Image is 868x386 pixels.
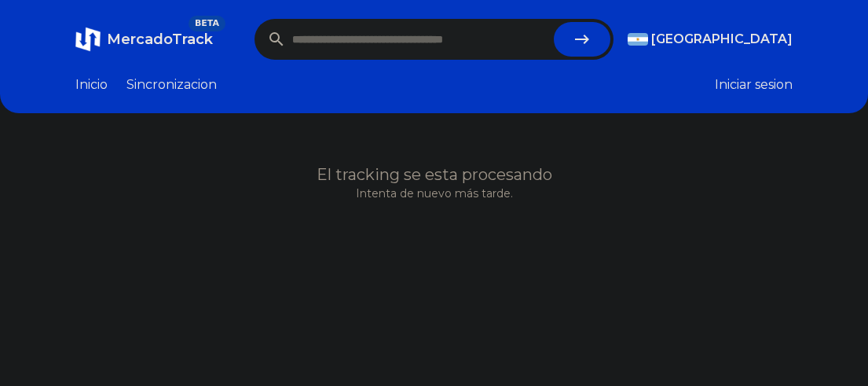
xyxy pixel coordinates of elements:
span: [GEOGRAPHIC_DATA] [651,30,793,49]
span: MercadoTrack [107,31,213,48]
a: Inicio [75,75,108,94]
img: Argentina [628,33,648,46]
h1: El tracking se esta procesando [75,164,793,186]
button: [GEOGRAPHIC_DATA] [628,30,793,49]
span: BETA [189,16,225,31]
img: MercadoTrack [75,27,101,52]
button: Iniciar sesion [715,75,793,94]
a: Sincronizacion [126,75,217,94]
p: Intenta de nuevo más tarde. [75,186,793,201]
a: MercadoTrackBETA [75,27,213,52]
